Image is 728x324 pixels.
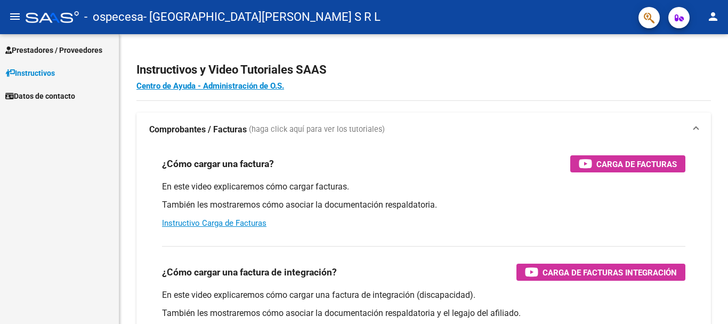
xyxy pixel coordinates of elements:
[136,81,284,91] a: Centro de Ayuda - Administración de O.S.
[9,10,21,23] mat-icon: menu
[162,181,685,193] p: En este video explicaremos cómo cargar facturas.
[5,44,102,56] span: Prestadores / Proveedores
[596,157,677,171] span: Carga de Facturas
[136,113,711,147] mat-expansion-panel-header: Comprobantes / Facturas (haga click aquí para ver los tutoriales)
[162,289,685,301] p: En este video explicaremos cómo cargar una factura de integración (discapacidad).
[136,60,711,80] h2: Instructivos y Video Tutoriales SAAS
[149,124,247,136] strong: Comprobantes / Facturas
[570,155,685,172] button: Carga de Facturas
[162,199,685,211] p: También les mostraremos cómo asociar la documentación respaldatoria.
[516,264,685,281] button: Carga de Facturas Integración
[162,307,685,319] p: También les mostraremos cómo asociar la documentación respaldatoria y el legajo del afiliado.
[5,90,75,102] span: Datos de contacto
[84,5,143,29] span: - ospecesa
[249,124,385,136] span: (haga click aquí para ver los tutoriales)
[707,10,719,23] mat-icon: person
[5,67,55,79] span: Instructivos
[692,288,717,313] iframe: Intercom live chat
[162,218,266,228] a: Instructivo Carga de Facturas
[543,266,677,279] span: Carga de Facturas Integración
[143,5,381,29] span: - [GEOGRAPHIC_DATA][PERSON_NAME] S R L
[162,156,274,171] h3: ¿Cómo cargar una factura?
[162,265,337,280] h3: ¿Cómo cargar una factura de integración?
